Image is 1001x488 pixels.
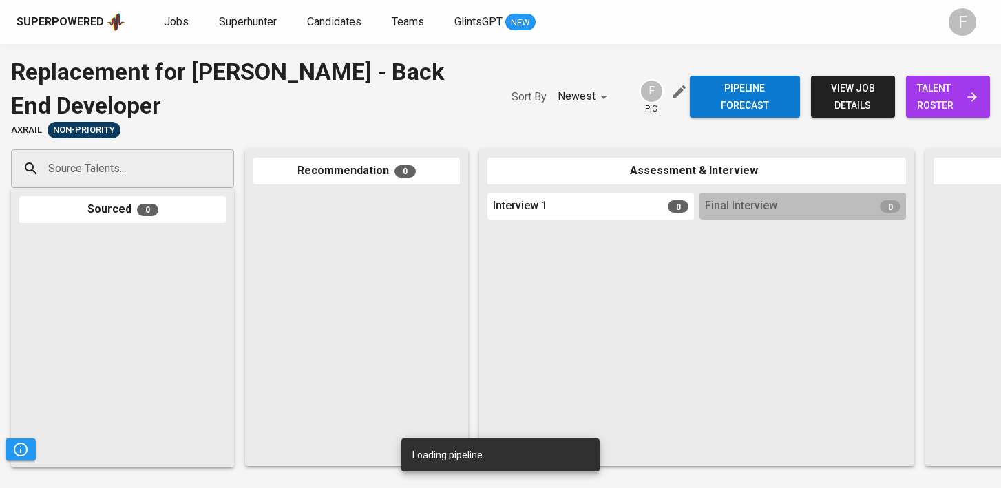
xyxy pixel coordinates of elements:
div: Assessment & Interview [487,158,906,184]
span: 0 [668,200,688,213]
a: Candidates [307,14,364,31]
span: 0 [880,200,900,213]
div: Sufficient Talents in Pipeline [48,122,120,138]
span: Candidates [307,15,361,28]
a: Superhunter [219,14,280,31]
a: Superpoweredapp logo [17,12,125,32]
div: pic [640,79,664,115]
div: Recommendation [253,158,460,184]
a: Teams [392,14,427,31]
p: Sort By [512,89,547,105]
span: 0 [394,165,416,178]
span: Interview 1 [493,198,547,214]
span: view job details [822,80,884,114]
span: Jobs [164,15,189,28]
span: GlintsGPT [454,15,503,28]
div: F [949,8,976,36]
img: app logo [107,12,125,32]
button: Pipeline forecast [690,76,800,118]
span: Teams [392,15,424,28]
span: Final Interview [705,198,777,214]
div: Sourced [19,196,226,223]
button: Pipeline Triggers [6,438,36,460]
a: Jobs [164,14,191,31]
button: Open [226,167,229,170]
a: GlintsGPT NEW [454,14,536,31]
span: NEW [505,16,536,30]
span: Superhunter [219,15,277,28]
span: Axrail [11,124,42,137]
div: F [640,79,664,103]
div: Superpowered [17,14,104,30]
p: Newest [558,88,596,105]
button: view job details [811,76,895,118]
span: 0 [137,204,158,216]
span: talent roster [917,80,979,114]
span: Pipeline forecast [701,80,789,114]
div: Replacement for [PERSON_NAME] - Back End Developer [11,55,484,122]
a: talent roster [906,76,990,118]
span: Non-Priority [48,124,120,137]
div: Newest [558,84,612,109]
div: Loading pipeline [412,443,483,467]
